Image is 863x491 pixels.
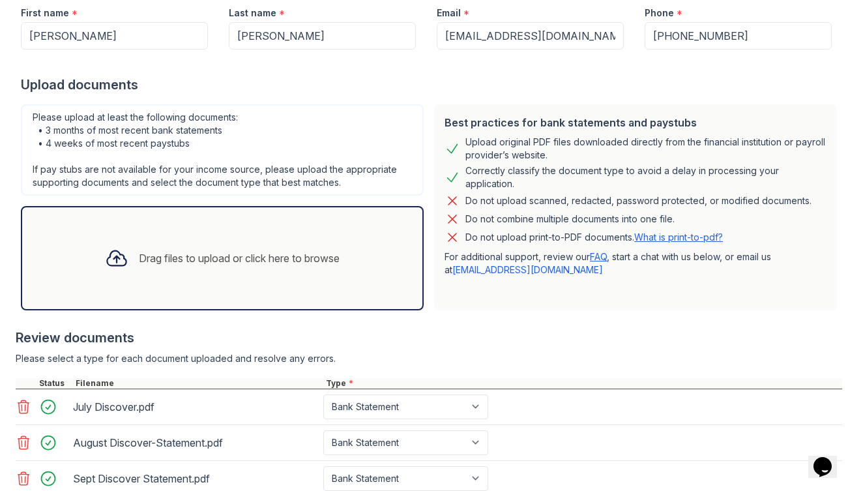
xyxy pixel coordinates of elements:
label: Email [437,7,461,20]
div: Best practices for bank statements and paystubs [445,115,826,130]
div: Drag files to upload or click here to browse [139,250,340,266]
div: Do not combine multiple documents into one file. [465,211,675,227]
a: FAQ [590,251,607,262]
label: First name [21,7,69,20]
label: Phone [645,7,674,20]
a: [EMAIL_ADDRESS][DOMAIN_NAME] [452,264,603,275]
div: July Discover.pdf [73,396,318,417]
div: Type [323,378,842,389]
div: Upload original PDF files downloaded directly from the financial institution or payroll provider’... [465,136,826,162]
div: Filename [73,378,323,389]
div: Correctly classify the document type to avoid a delay in processing your application. [465,164,826,190]
div: Status [37,378,73,389]
p: For additional support, review our , start a chat with us below, or email us at [445,250,826,276]
div: Please select a type for each document uploaded and resolve any errors. [16,352,842,365]
iframe: chat widget [808,439,850,478]
div: August Discover-Statement.pdf [73,432,318,453]
div: Review documents [16,329,842,347]
div: Please upload at least the following documents: • 3 months of most recent bank statements • 4 wee... [21,104,424,196]
a: What is print-to-pdf? [634,231,723,243]
label: Last name [229,7,276,20]
div: Upload documents [21,76,842,94]
p: Do not upload print-to-PDF documents. [465,231,723,244]
div: Do not upload scanned, redacted, password protected, or modified documents. [465,193,812,209]
div: Sept Discover Statement.pdf [73,468,318,489]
